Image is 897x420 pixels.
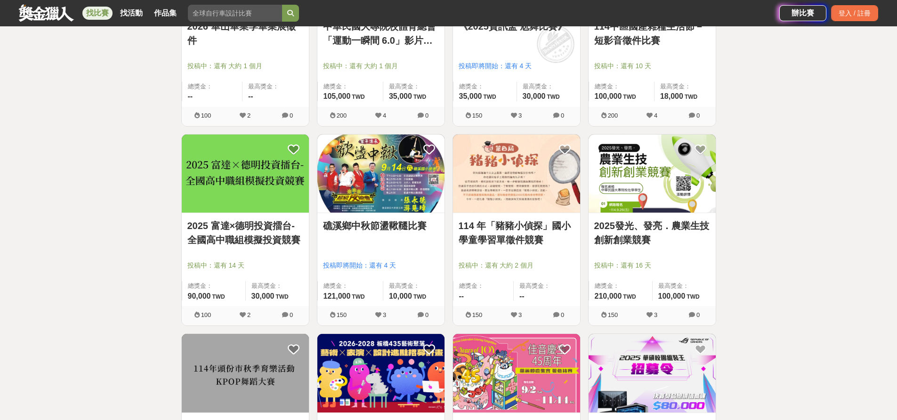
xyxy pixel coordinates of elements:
[518,112,522,119] span: 3
[323,219,439,233] a: 礁溪鄉中秋節盪鞦韆比賽
[561,311,564,318] span: 0
[251,292,275,300] span: 30,000
[389,292,412,300] span: 10,000
[201,112,211,119] span: 100
[459,292,464,300] span: --
[188,82,237,91] span: 總獎金：
[290,112,293,119] span: 0
[561,112,564,119] span: 0
[323,19,439,48] a: 中華民國大專院校體育總會「運動一瞬間 6.0」影片徵選活動
[547,94,559,100] span: TWD
[413,94,426,100] span: TWD
[696,311,700,318] span: 0
[323,92,351,100] span: 105,000
[831,5,878,21] div: 登入 / 註冊
[337,112,347,119] span: 200
[212,293,225,300] span: TWD
[188,5,282,22] input: 全球自行車設計比賽
[188,292,211,300] span: 90,000
[187,219,303,247] a: 2025 富達×德明投資擂台-全國高中職組模擬投資競賽
[317,334,444,412] img: Cover Image
[317,135,444,213] img: Cover Image
[82,7,113,20] a: 找比賽
[459,261,574,270] span: 投稿中：還有 大約 2 個月
[389,82,439,91] span: 最高獎金：
[187,19,303,48] a: 2026 華山畢業季畢業展徵件
[608,311,618,318] span: 150
[623,94,636,100] span: TWD
[383,112,386,119] span: 4
[389,92,412,100] span: 35,000
[248,92,253,100] span: --
[519,292,525,300] span: --
[389,281,439,291] span: 最高獎金：
[275,293,288,300] span: TWD
[685,94,697,100] span: TWD
[413,293,426,300] span: TWD
[594,219,710,247] a: 2025發光、發亮．農業生技創新創業競賽
[523,92,546,100] span: 30,000
[660,92,683,100] span: 18,000
[472,311,483,318] span: 150
[595,92,622,100] span: 100,000
[247,311,251,318] span: 2
[594,19,710,48] a: 114中區國產雜糧生活節－短影音徵件比賽
[323,292,351,300] span: 121,000
[779,5,826,21] a: 辦比賽
[589,135,716,213] img: Cover Image
[453,135,580,214] a: Cover Image
[518,311,522,318] span: 3
[660,82,710,91] span: 最高獎金：
[290,311,293,318] span: 0
[352,293,364,300] span: TWD
[608,112,618,119] span: 200
[248,82,303,91] span: 最高獎金：
[595,281,646,291] span: 總獎金：
[594,261,710,270] span: 投稿中：還有 16 天
[425,112,428,119] span: 0
[459,82,511,91] span: 總獎金：
[251,281,303,291] span: 最高獎金：
[323,82,377,91] span: 總獎金：
[658,292,686,300] span: 100,000
[247,112,251,119] span: 2
[182,135,309,214] a: Cover Image
[323,261,439,270] span: 投稿即將開始：還有 4 天
[519,281,574,291] span: 最高獎金：
[658,281,710,291] span: 最高獎金：
[459,61,574,71] span: 投稿即將開始：還有 4 天
[594,61,710,71] span: 投稿中：還有 10 天
[595,82,648,91] span: 總獎金：
[182,334,309,412] img: Cover Image
[483,94,496,100] span: TWD
[453,334,580,412] img: Cover Image
[188,92,193,100] span: --
[523,82,574,91] span: 最高獎金：
[425,311,428,318] span: 0
[182,135,309,213] img: Cover Image
[150,7,180,20] a: 作品集
[323,61,439,71] span: 投稿中：還有 大約 1 個月
[383,311,386,318] span: 3
[187,61,303,71] span: 投稿中：還有 大約 1 個月
[201,311,211,318] span: 100
[317,135,444,214] a: Cover Image
[623,293,636,300] span: TWD
[459,281,508,291] span: 總獎金：
[654,311,657,318] span: 3
[687,293,699,300] span: TWD
[459,219,574,247] a: 114 年「豬豬小偵探」國小學童學習單徵件競賽
[352,94,364,100] span: TWD
[589,135,716,214] a: Cover Image
[654,112,657,119] span: 4
[589,334,716,412] img: Cover Image
[337,311,347,318] span: 150
[187,261,303,270] span: 投稿中：還有 14 天
[595,292,622,300] span: 210,000
[188,281,240,291] span: 總獎金：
